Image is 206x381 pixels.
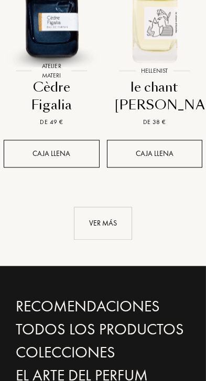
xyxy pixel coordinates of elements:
[4,140,100,167] div: Caja llena
[12,117,91,127] div: De 49 €
[12,79,91,114] div: Cèdre Figalia
[115,79,194,114] div: le chant [PERSON_NAME]
[16,297,190,316] a: Recomendaciones
[115,117,194,127] div: De 38 €
[16,343,190,362] a: Colecciones
[16,320,190,339] a: Todos los productos
[74,207,132,240] div: Ver más
[107,140,203,167] div: Caja llena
